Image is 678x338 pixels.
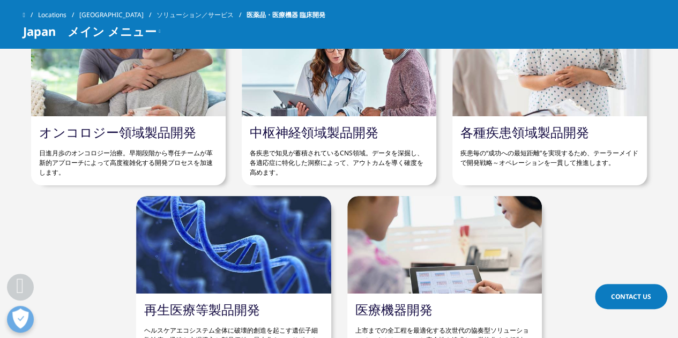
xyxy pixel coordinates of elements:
p: 疾患毎の“成功への最短距離”を実現するため、テーラーメイドで開発戦略～オペレーションを一貫して推進します。 [460,140,639,168]
a: ソリューション／サービス [157,5,247,25]
span: 医薬品・医療機器 臨床開発 [247,5,325,25]
a: オンコロジー領域製品開発 [39,123,196,141]
span: Contact Us [611,292,651,301]
span: Japan メイン メニュー [23,25,157,37]
a: 再生医療等製品開発 [144,301,260,318]
a: Locations [38,5,79,25]
button: 優先設定センターを開く [7,306,34,333]
a: Contact Us [595,284,667,309]
a: 医療機器開発 [355,301,433,318]
a: [GEOGRAPHIC_DATA] [79,5,157,25]
a: 中枢神経領域製品開発 [250,123,378,141]
a: 各種疾患領域製品開発 [460,123,589,141]
p: 日進月歩のオンコロジー治療。早期段階から専任チームが革新的アプローチによって高度複雑化する開発プロセスを加速します。 [39,140,218,177]
p: 各疾患で知見が蓄積されているCNS領域。データを深掘し、各適応症に特化した洞察によって、アウトカムを導く確度を高めます。 [250,140,428,177]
